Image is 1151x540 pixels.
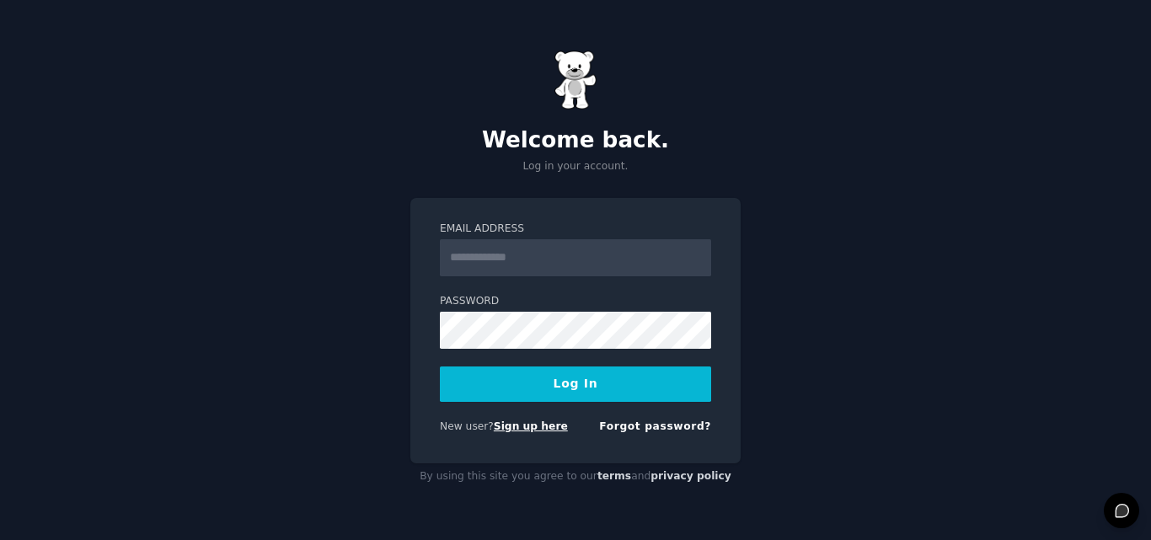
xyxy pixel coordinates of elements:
[650,470,731,482] a: privacy policy
[554,51,597,110] img: Gummy Bear
[440,294,711,309] label: Password
[599,420,711,432] a: Forgot password?
[440,420,494,432] span: New user?
[410,463,741,490] div: By using this site you agree to our and
[597,470,631,482] a: terms
[440,366,711,402] button: Log In
[410,159,741,174] p: Log in your account.
[440,222,711,237] label: Email Address
[410,127,741,154] h2: Welcome back.
[494,420,568,432] a: Sign up here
